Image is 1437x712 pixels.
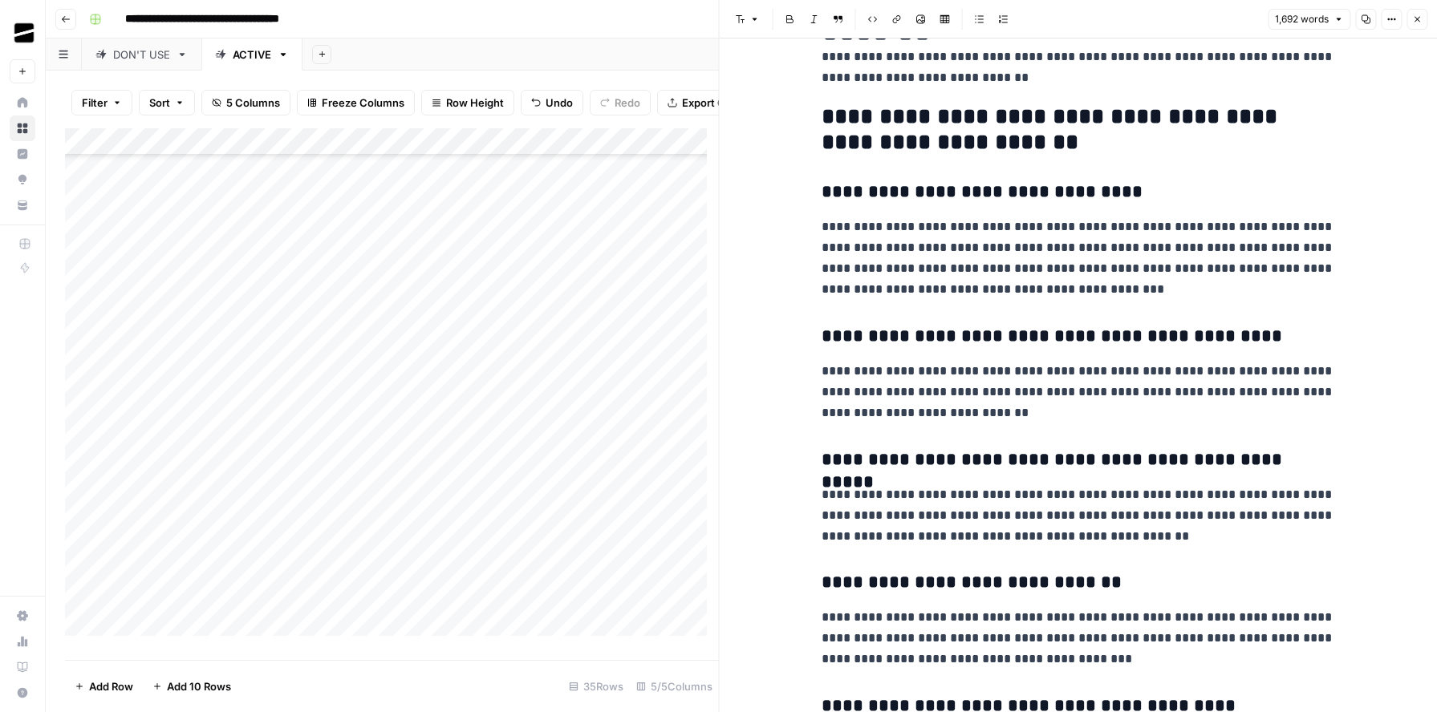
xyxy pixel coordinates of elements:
a: Usage [10,629,35,654]
button: Filter [71,90,132,115]
a: Your Data [10,192,35,218]
button: 5 Columns [201,90,290,115]
a: Settings [10,603,35,629]
div: 35 Rows [562,674,630,699]
div: 5/5 Columns [630,674,719,699]
span: Undo [546,95,573,111]
button: Redo [590,90,651,115]
a: Insights [10,141,35,167]
span: Freeze Columns [322,95,404,111]
button: Sort [139,90,195,115]
span: Redo [615,95,640,111]
a: DON'T USE [82,38,201,71]
div: ACTIVE [233,47,271,63]
button: Add Row [65,674,143,699]
button: 1,692 words [1268,9,1350,30]
span: Row Height [446,95,504,111]
button: Help + Support [10,680,35,706]
span: Add 10 Rows [167,678,231,694]
span: Add Row [89,678,133,694]
button: Freeze Columns [297,90,415,115]
a: Browse [10,115,35,141]
button: Row Height [421,90,514,115]
div: DON'T USE [113,47,170,63]
a: ACTIVE [201,38,302,71]
span: Filter [82,95,108,111]
button: Export CSV [657,90,749,115]
span: Sort [149,95,170,111]
a: Opportunities [10,167,35,192]
img: OGM Logo [10,18,39,47]
button: Add 10 Rows [143,674,241,699]
a: Learning Hub [10,654,35,680]
span: Export CSV [682,95,739,111]
span: 1,692 words [1275,12,1329,26]
button: Undo [521,90,583,115]
span: 5 Columns [226,95,280,111]
button: Workspace: OGM [10,13,35,53]
a: Home [10,90,35,115]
